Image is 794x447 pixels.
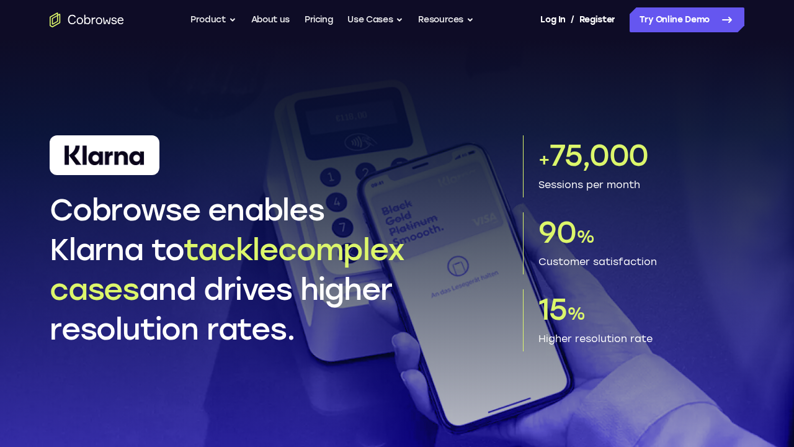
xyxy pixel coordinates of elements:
[50,232,404,307] span: tackle complex cases
[305,7,333,32] a: Pricing
[538,332,744,346] p: Higher resolution rate
[538,149,550,170] span: +
[571,12,574,27] span: /
[418,7,474,32] button: Resources
[190,7,236,32] button: Product
[65,145,145,165] img: Klarna Logo
[538,255,744,269] p: Customer satisfaction
[538,212,744,252] p: 90
[576,226,594,247] span: %
[567,303,585,324] span: %
[347,7,403,32] button: Use Cases
[538,178,744,192] p: Sessions per month
[50,190,508,349] h1: Cobrowse enables Klarna to and drives higher resolution rates.
[538,135,744,175] p: 75,000
[579,7,615,32] a: Register
[540,7,565,32] a: Log In
[630,7,744,32] a: Try Online Demo
[251,7,290,32] a: About us
[50,12,124,27] a: Go to the home page
[538,289,744,329] p: 15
